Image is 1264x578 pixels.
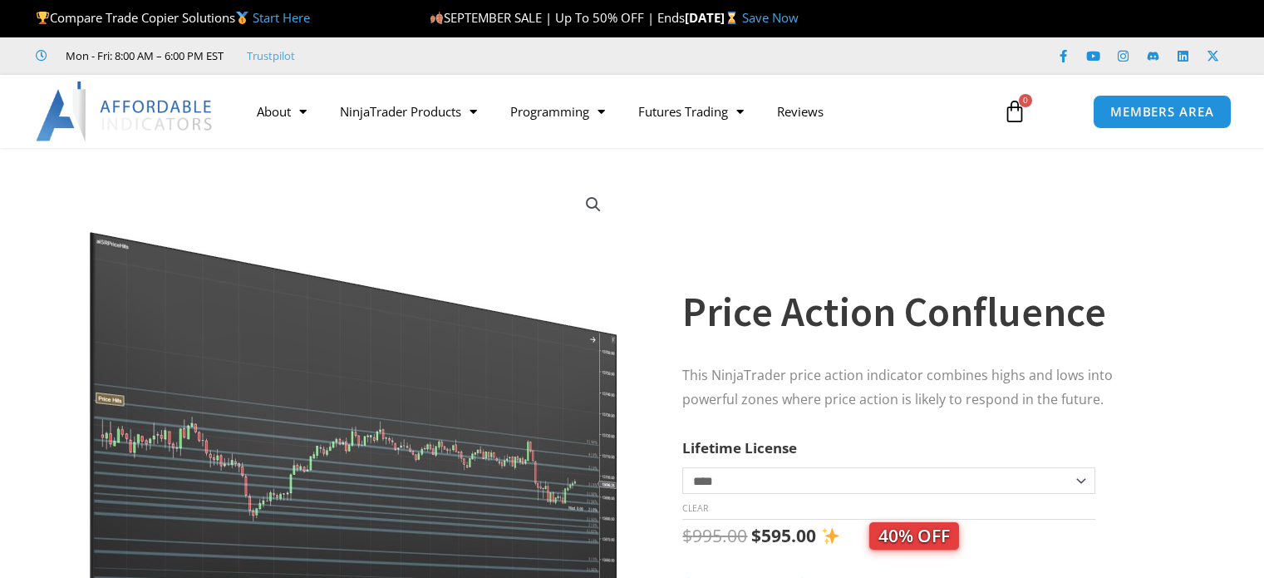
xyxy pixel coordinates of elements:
span: Mon - Fri: 8:00 AM – 6:00 PM EST [61,46,224,66]
a: MEMBERS AREA [1093,95,1232,129]
a: Programming [494,92,622,131]
a: Save Now [742,9,799,26]
a: NinjaTrader Products [323,92,494,131]
img: 🥇 [236,12,248,24]
span: SEPTEMBER SALE | Up To 50% OFF | Ends [430,9,685,26]
bdi: 595.00 [751,524,816,547]
img: LogoAI | Affordable Indicators – NinjaTrader [36,82,214,141]
a: Futures Trading [622,92,760,131]
a: Clear options [682,502,708,514]
label: Lifetime License [682,438,797,457]
strong: [DATE] [685,9,742,26]
span: This NinjaTrader price action indicator combines highs and lows into powerful zones where price a... [682,366,1113,408]
h1: Price Action Confluence [682,283,1168,341]
nav: Menu [240,92,986,131]
img: 🏆 [37,12,49,24]
span: Compare Trade Copier Solutions [36,9,310,26]
a: Reviews [760,92,840,131]
a: About [240,92,323,131]
a: Start Here [253,9,310,26]
bdi: 995.00 [682,524,747,547]
a: View full-screen image gallery [578,190,608,220]
span: MEMBERS AREA [1110,106,1214,118]
iframe: Secure express checkout frame [823,575,972,576]
a: Trustpilot [247,46,295,66]
span: $ [751,524,761,547]
img: ✨ [822,527,839,545]
span: 0 [1019,94,1032,107]
span: $ [682,524,692,547]
span: 40% OFF [869,522,959,550]
img: ⌛ [725,12,738,24]
img: 🍂 [430,12,443,24]
a: 0 [978,87,1051,136]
